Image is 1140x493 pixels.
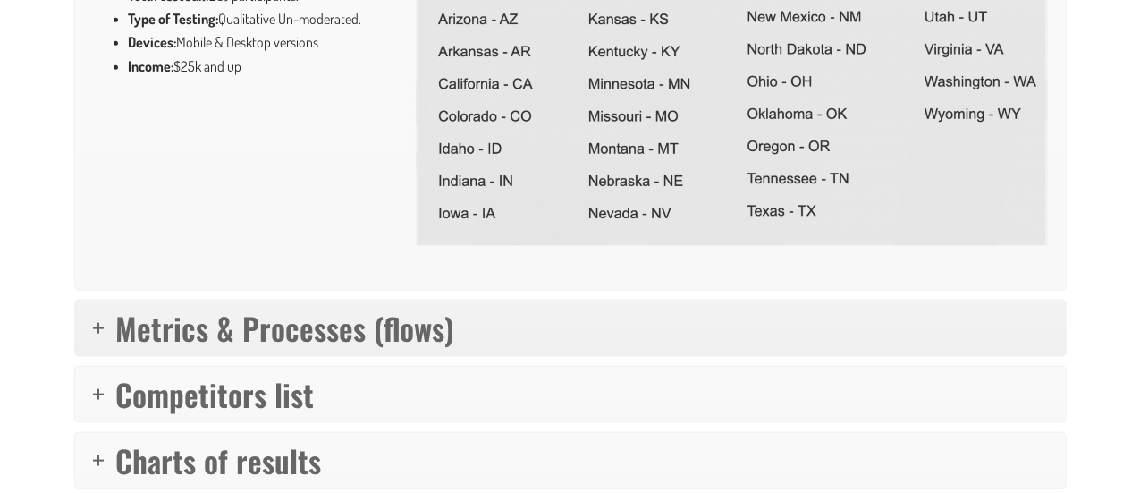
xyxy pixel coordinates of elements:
li: $25k and up [129,55,402,78]
a: Charts of results [75,433,1066,489]
span: Metrics & Processes (flows) [116,305,455,351]
strong: Income: [129,57,174,75]
strong: Devices: [129,33,177,51]
li: Mobile & Desktop versions [129,30,402,54]
span: Charts of results [116,438,322,483]
a: Competitors list [75,367,1066,422]
strong: Type of Testing: [129,10,219,28]
a: Metrics & Processes (flows) [75,301,1066,356]
span: Competitors list [116,371,315,417]
li: Qualitative Un-moderated. [129,7,402,30]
